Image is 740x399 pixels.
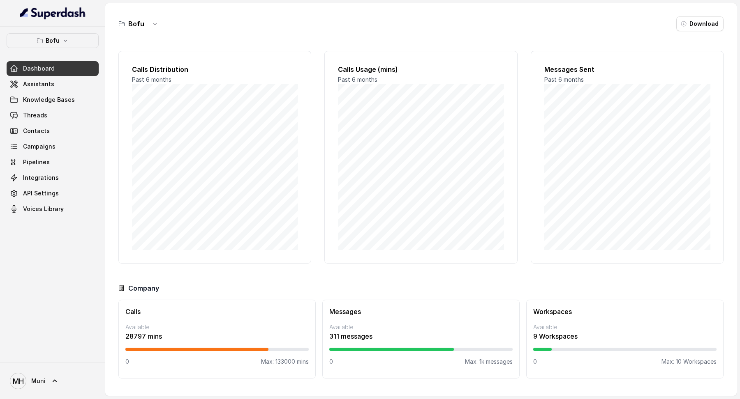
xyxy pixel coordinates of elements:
button: Download [676,16,724,31]
a: Contacts [7,124,99,138]
span: Integrations [23,174,59,182]
span: Past 6 months [338,76,377,83]
span: Voices Library [23,205,64,213]
p: Available [125,323,309,331]
img: light.svg [20,7,86,20]
a: Assistants [7,77,99,92]
h2: Messages Sent [544,64,710,74]
p: 9 Workspaces [533,331,717,341]
p: 311 messages [329,331,513,341]
p: Available [329,323,513,331]
a: Campaigns [7,139,99,154]
p: Available [533,323,717,331]
span: Pipelines [23,158,50,166]
span: Threads [23,111,47,119]
span: Contacts [23,127,50,135]
h3: Company [128,283,159,293]
h2: Calls Distribution [132,64,298,74]
p: 28797 mins [125,331,309,341]
a: Threads [7,108,99,123]
a: Dashboard [7,61,99,76]
span: Knowledge Bases [23,96,75,104]
a: Integrations [7,170,99,185]
a: Voices Library [7,202,99,216]
text: MH [13,377,24,385]
p: 0 [329,358,333,366]
p: Max: 133000 mins [261,358,309,366]
h3: Bofu [128,19,144,29]
a: Knowledge Bases [7,92,99,107]
h2: Calls Usage (mins) [338,64,504,74]
h3: Messages [329,307,513,316]
button: Bofu [7,33,99,48]
span: Past 6 months [544,76,584,83]
a: API Settings [7,186,99,201]
h3: Calls [125,307,309,316]
span: Dashboard [23,64,55,73]
span: Campaigns [23,142,55,151]
h3: Workspaces [533,307,717,316]
span: Assistants [23,80,54,88]
p: Max: 1k messages [465,358,513,366]
p: Max: 10 Workspaces [661,358,717,366]
p: 0 [533,358,537,366]
a: Muni [7,369,99,392]
p: Bofu [46,36,60,46]
span: Past 6 months [132,76,171,83]
a: Pipelines [7,155,99,170]
span: API Settings [23,189,59,197]
span: Muni [31,377,46,385]
p: 0 [125,358,129,366]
